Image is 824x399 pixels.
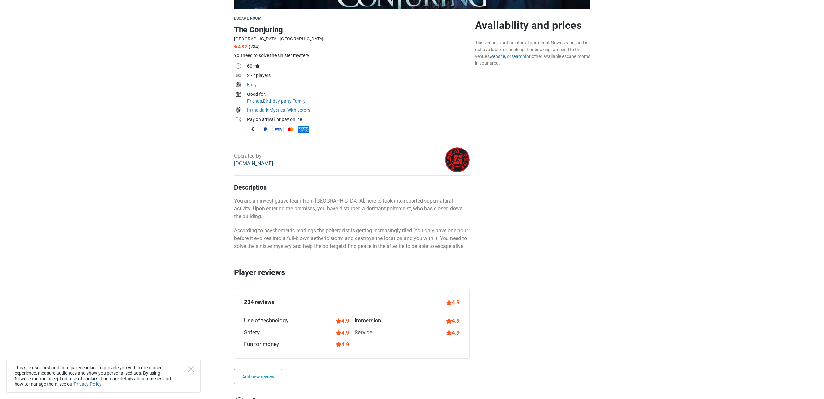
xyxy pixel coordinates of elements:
[247,91,470,98] div: Good for:
[247,82,257,87] a: Easy
[247,72,470,81] td: 2 - 7 players
[234,267,470,288] h2: Player reviews
[247,106,470,116] td: , ,
[249,44,260,49] span: (234)
[234,152,273,168] div: Operated by
[285,126,296,133] span: MasterCard
[287,107,310,113] a: With actors
[263,98,291,104] a: Birthday party
[234,183,470,191] h4: Description
[234,161,273,167] a: [DOMAIN_NAME]
[260,126,271,133] span: PayPal
[336,328,349,337] div: 4.9
[336,340,349,349] div: 4.9
[234,16,262,21] span: Escape room
[247,62,470,72] td: 60 min
[244,340,279,349] div: Fun for money
[234,52,470,59] div: You need to solve the sinister mystery
[234,369,282,384] a: Add new review
[234,45,237,48] img: Star
[247,107,268,113] a: In the dark
[475,39,590,67] div: This venue is not an official partner of Nowescape, and is not available for booking. For booking...
[298,126,309,133] span: American Express
[74,382,101,387] a: Privacy Policy
[244,298,274,306] div: 234 reviews
[490,54,505,59] a: website
[247,90,470,106] td: , ,
[244,328,260,337] div: Safety
[292,98,306,104] a: Family
[355,328,372,337] div: Service
[234,44,247,49] span: 4.92
[234,24,470,36] h1: The Conjuring
[446,328,460,337] div: 4.9
[511,54,525,59] a: search
[188,366,194,372] button: Close
[234,197,470,220] p: You are an investigative team from [GEOGRAPHIC_DATA], here to look into reported supernatural act...
[475,19,590,32] h2: Availability and prices
[234,36,470,42] div: [GEOGRAPHIC_DATA], [GEOGRAPHIC_DATA]
[445,147,470,172] img: 45fbc6d3e05ebd93l.png
[234,227,470,250] p: According to psychometric readings the poltergeist is getting increasingly riled. You only have o...
[272,126,284,133] span: Visa
[336,316,349,325] div: 4.9
[244,316,288,325] div: Use of technology
[247,116,470,123] div: Pay on arrival, or pay online
[6,360,201,393] div: This site uses first and third party cookies to provide you with a great user experience, measure...
[355,316,381,325] div: Immersion
[269,107,286,113] a: Mystical
[247,126,258,133] span: Cash
[446,316,460,325] div: 4.9
[247,98,262,104] a: Friends
[446,298,460,306] div: 4.9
